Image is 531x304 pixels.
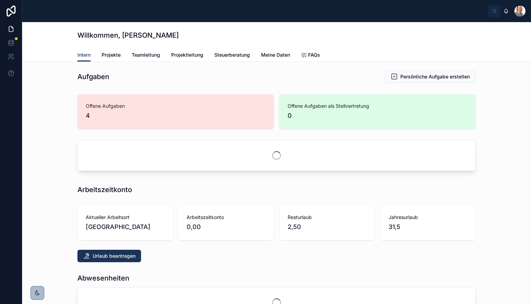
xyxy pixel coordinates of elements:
[400,73,470,80] span: Persönliche Aufgabe erstellen
[86,111,265,121] span: 4
[77,273,129,283] h1: Abwesenheiten
[288,222,366,232] span: 2,50
[187,222,265,232] span: 0,00
[187,214,265,221] span: Arbeitszeitkonto
[77,49,91,62] a: Intern
[132,49,160,63] a: Teamleitung
[385,70,476,83] button: Persönliche Aufgabe erstellen
[86,222,165,232] span: [GEOGRAPHIC_DATA]
[77,30,179,40] h1: Willkommen, [PERSON_NAME]
[288,214,366,221] span: Resturlaub
[389,214,467,221] span: Jahresurlaub
[93,253,136,259] span: Urlaub beantragen
[214,49,250,63] a: Steuerberatung
[33,10,488,12] div: scrollable content
[77,72,109,82] h1: Aufgaben
[261,51,290,58] span: Meine Daten
[77,51,91,58] span: Intern
[132,51,160,58] span: Teamleitung
[102,51,121,58] span: Projekte
[308,51,320,58] span: FAQs
[288,103,467,110] span: Offene Aufgaben als Stellvertretung
[77,250,141,262] button: Urlaub beantragen
[288,111,467,121] span: 0
[214,51,250,58] span: Steuerberatung
[77,185,132,194] h1: Arbeitszeitkonto
[86,103,265,110] span: Offene Aufgaben
[301,49,320,63] a: FAQs
[102,49,121,63] a: Projekte
[171,49,203,63] a: Projektleitung
[86,214,165,221] span: Aktueller Arbeitsort
[171,51,203,58] span: Projektleitung
[389,222,467,232] span: 31,5
[261,49,290,63] a: Meine Daten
